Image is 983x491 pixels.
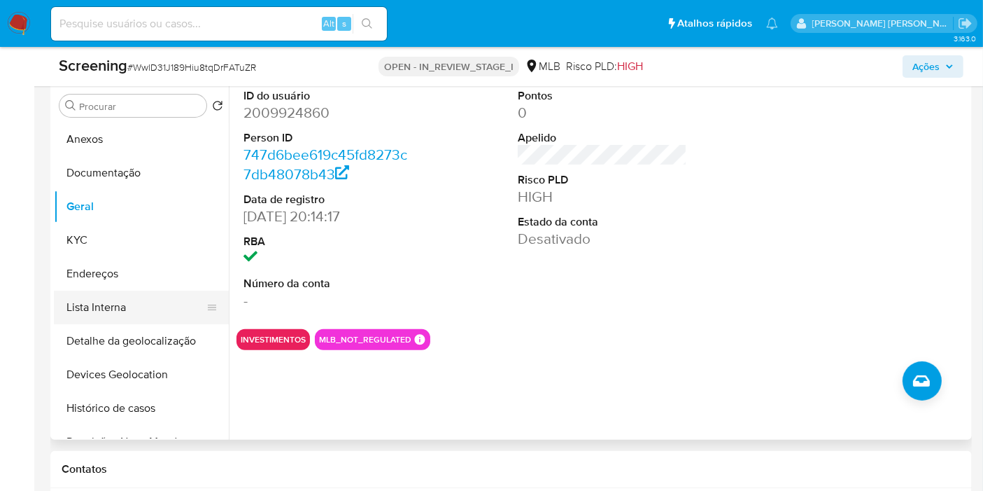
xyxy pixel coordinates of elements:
dt: ID do usuário [243,88,413,104]
dt: Número da conta [243,276,413,291]
button: Geral [54,190,229,223]
button: Anexos [54,123,229,156]
a: 747d6bee619c45fd8273c7db48078b43 [243,144,407,184]
dd: 0 [518,103,687,123]
dd: 2009924860 [243,103,413,123]
dd: Desativado [518,229,687,249]
dt: Risco PLD [518,172,687,188]
button: Documentação [54,156,229,190]
a: Sair [958,16,973,31]
dd: [DATE] 20:14:17 [243,207,413,226]
button: Devices Geolocation [54,358,229,392]
span: Ações [912,55,940,78]
div: MLB [525,59,560,74]
button: Detalhe da geolocalização [54,324,229,358]
button: Restrições Novo Mundo [54,425,229,459]
button: Retornar ao pedido padrão [212,100,223,116]
h1: Contatos [62,462,961,476]
button: Lista Interna [54,291,218,324]
dd: - [243,291,413,310]
span: HIGH [617,58,643,74]
input: Pesquise usuários ou casos... [51,15,387,33]
p: OPEN - IN_REVIEW_STAGE_I [379,57,519,76]
button: Endereços [54,257,229,291]
button: Histórico de casos [54,392,229,425]
span: Alt [323,17,334,30]
span: 3.163.0 [954,33,976,44]
dt: Person ID [243,130,413,146]
dd: HIGH [518,187,687,207]
b: Screening [59,54,127,76]
p: leticia.merlin@mercadolivre.com [812,17,954,30]
span: Atalhos rápidos [677,16,752,31]
button: search-icon [353,14,381,34]
button: KYC [54,223,229,257]
span: s [342,17,346,30]
dt: Data de registro [243,192,413,207]
span: Risco PLD: [566,59,643,74]
a: Notificações [766,18,778,29]
input: Procurar [79,100,201,113]
dt: Estado da conta [518,214,687,230]
span: # WwlD31J189Hiu8tqDrFATuZR [127,60,256,74]
dt: RBA [243,234,413,249]
button: Ações [903,55,963,78]
button: Procurar [65,100,76,111]
dt: Pontos [518,88,687,104]
dt: Apelido [518,130,687,146]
